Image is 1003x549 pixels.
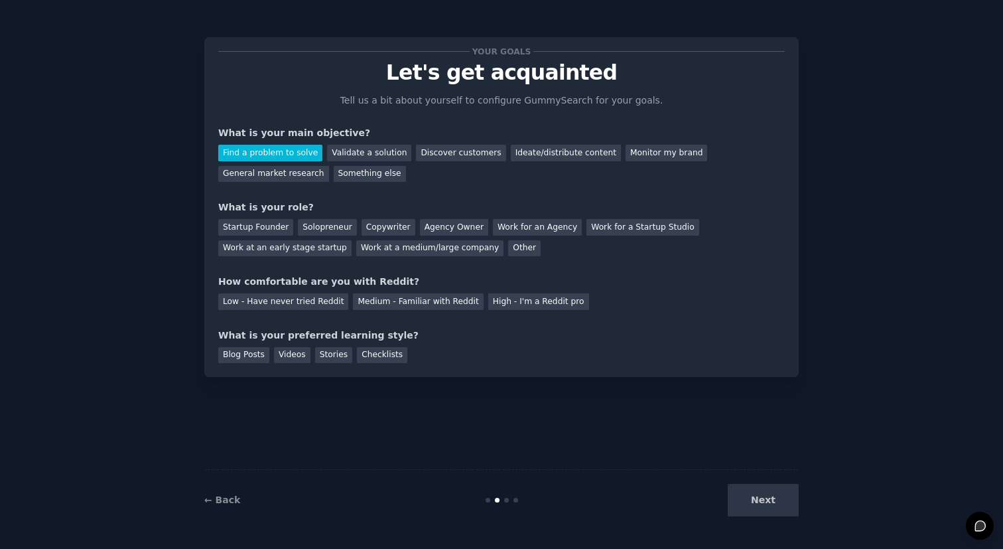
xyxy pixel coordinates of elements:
div: Validate a solution [327,145,411,161]
div: What is your preferred learning style? [218,329,785,343]
div: Agency Owner [420,219,488,236]
div: Work at a medium/large company [356,240,503,257]
div: Startup Founder [218,219,293,236]
div: Ideate/distribute content [511,145,621,161]
div: Blog Posts [218,347,269,364]
span: Your goals [470,44,533,58]
div: Work for an Agency [493,219,582,236]
div: Work at an early stage startup [218,240,352,257]
div: What is your role? [218,200,785,214]
div: Solopreneur [298,219,356,236]
p: Let's get acquainted [218,61,785,84]
div: Copywriter [362,219,415,236]
div: General market research [218,166,329,183]
div: Videos [274,347,310,364]
div: Discover customers [416,145,505,161]
div: Monitor my brand [626,145,707,161]
div: How comfortable are you with Reddit? [218,275,785,289]
div: Find a problem to solve [218,145,322,161]
div: Something else [334,166,406,183]
div: Stories [315,347,352,364]
div: Checklists [357,347,407,364]
div: Low - Have never tried Reddit [218,293,348,310]
p: Tell us a bit about yourself to configure GummySearch for your goals. [334,94,669,108]
div: Work for a Startup Studio [586,219,699,236]
div: What is your main objective? [218,126,785,140]
div: High - I'm a Reddit pro [488,293,589,310]
div: Medium - Familiar with Reddit [353,293,483,310]
a: ← Back [204,495,240,505]
div: Other [508,240,541,257]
